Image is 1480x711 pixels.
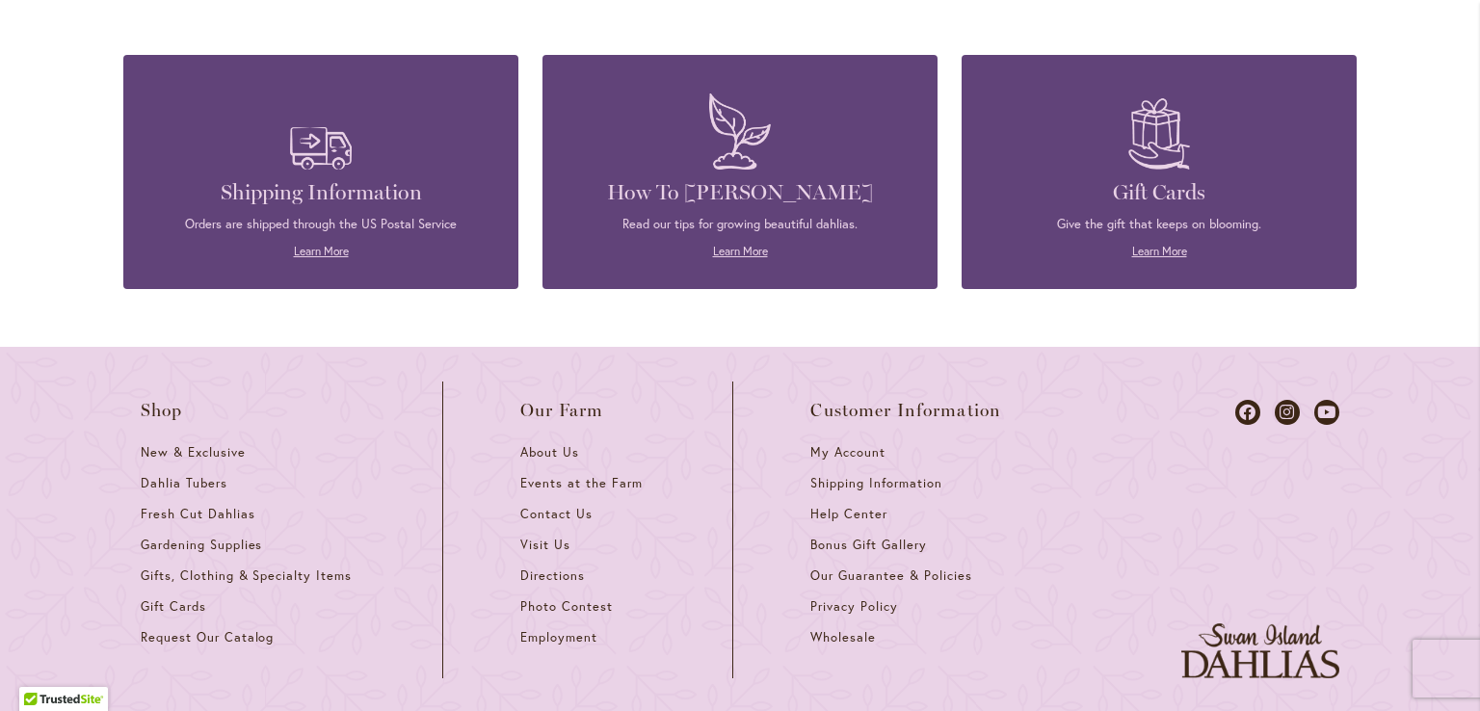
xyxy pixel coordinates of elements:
span: Employment [520,629,597,645]
span: Dahlia Tubers [141,475,227,491]
span: About Us [520,444,579,461]
span: Events at the Farm [520,475,642,491]
span: Visit Us [520,537,570,553]
h4: Gift Cards [991,179,1328,206]
span: Gardening Supplies [141,537,262,553]
a: Dahlias on Facebook [1235,400,1260,425]
h4: How To [PERSON_NAME] [571,179,909,206]
span: Bonus Gift Gallery [810,537,926,553]
span: Privacy Policy [810,598,898,615]
p: Read our tips for growing beautiful dahlias. [571,216,909,233]
a: Learn More [1132,244,1187,258]
span: Fresh Cut Dahlias [141,506,255,522]
span: Customer Information [810,401,1001,420]
span: Our Guarantee & Policies [810,567,971,584]
span: Request Our Catalog [141,629,274,645]
span: New & Exclusive [141,444,246,461]
a: Dahlias on Instagram [1275,400,1300,425]
span: Gifts, Clothing & Specialty Items [141,567,352,584]
a: Learn More [713,244,768,258]
a: Learn More [294,244,349,258]
span: Wholesale [810,629,876,645]
span: Help Center [810,506,887,522]
span: Our Farm [520,401,603,420]
span: My Account [810,444,885,461]
span: Photo Contest [520,598,613,615]
p: Orders are shipped through the US Postal Service [152,216,489,233]
h4: Shipping Information [152,179,489,206]
span: Contact Us [520,506,593,522]
span: Shipping Information [810,475,941,491]
a: Dahlias on Youtube [1314,400,1339,425]
span: Shop [141,401,183,420]
span: Gift Cards [141,598,206,615]
span: Directions [520,567,585,584]
p: Give the gift that keeps on blooming. [991,216,1328,233]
